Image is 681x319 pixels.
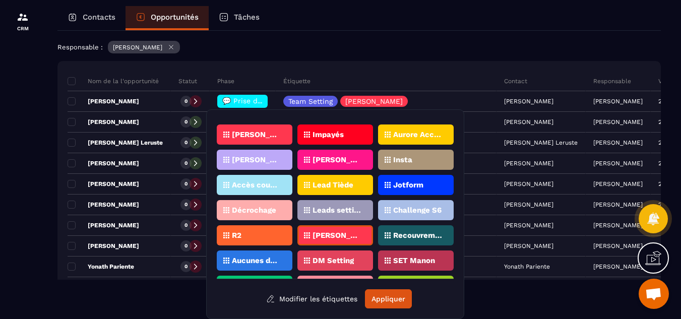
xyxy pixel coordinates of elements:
p: [PERSON_NAME] [593,201,643,208]
a: Contacts [57,6,126,30]
p: [PERSON_NAME]. 1:1 6m 3 app [232,156,281,163]
p: 0 [184,263,188,270]
p: [PERSON_NAME] [68,242,139,250]
p: Insta [393,156,412,163]
p: Contact [504,77,527,85]
p: [PERSON_NAME] [593,118,643,125]
p: [PERSON_NAME] [593,139,643,146]
p: Statut [178,77,197,85]
p: Team Setting [288,98,333,105]
p: 0 [184,201,188,208]
p: Tâches [234,13,260,22]
p: [PERSON_NAME]. 1:1 6m 3app. [313,156,361,163]
p: [PERSON_NAME] [593,180,643,187]
p: Jotform [393,181,423,188]
p: Valeur [658,77,677,85]
p: [PERSON_NAME] [593,222,643,229]
img: formation [17,11,29,23]
p: Lead Tiède [313,181,353,188]
div: Ouvrir le chat [639,279,669,309]
p: Nom de la l'opportunité [68,77,159,85]
p: Aucunes données [232,257,281,264]
p: 0 [184,242,188,249]
p: Étiquette [283,77,311,85]
p: Responsable [593,77,631,85]
p: 0 [184,118,188,125]
p: Responsable : [57,43,103,51]
p: [PERSON_NAME] [593,160,643,167]
button: Modifier les étiquettes [259,290,365,308]
p: [PERSON_NAME] [113,44,162,51]
span: 💬 Prise de contact effectué [222,97,323,105]
p: 0 [184,98,188,105]
p: Accès coupés ✖️ [232,181,281,188]
p: Challenge S6 [393,207,442,214]
p: 0 [184,222,188,229]
p: DM Setting [313,257,354,264]
p: Contacts [83,13,115,22]
p: Phase [217,77,234,85]
p: [PERSON_NAME] [68,201,139,209]
p: CRM [3,26,43,31]
p: Décrochage [232,207,276,214]
a: formationformationCRM [3,4,43,39]
p: Recouvrement [393,232,442,239]
p: [PERSON_NAME] [593,242,643,249]
p: R2 [232,232,241,239]
a: Tâches [209,6,270,30]
p: [PERSON_NAME] [68,180,139,188]
button: Appliquer [365,289,412,308]
p: [PERSON_NAME] [68,159,139,167]
p: [PERSON_NAME] [68,221,139,229]
p: SET Manon [393,257,435,264]
p: 0 [184,139,188,146]
p: [PERSON_NAME] [68,118,139,126]
p: Aurore Acc. 1:1 6m 3app. [393,131,442,138]
p: [PERSON_NAME] [345,98,403,105]
p: Opportunités [151,13,199,22]
p: [PERSON_NAME] [593,263,643,270]
p: [PERSON_NAME] [68,97,139,105]
a: Opportunités [126,6,209,30]
p: [PERSON_NAME]. 1:1 6m 3app [232,131,281,138]
p: [PERSON_NAME] [313,232,361,239]
p: 0 [184,160,188,167]
p: Leads setting [313,207,361,214]
p: [PERSON_NAME] Leruste [68,139,163,147]
p: Impayés [313,131,344,138]
p: 0 [184,180,188,187]
p: Yonath Pariente [68,263,134,271]
p: [PERSON_NAME] [593,98,643,105]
